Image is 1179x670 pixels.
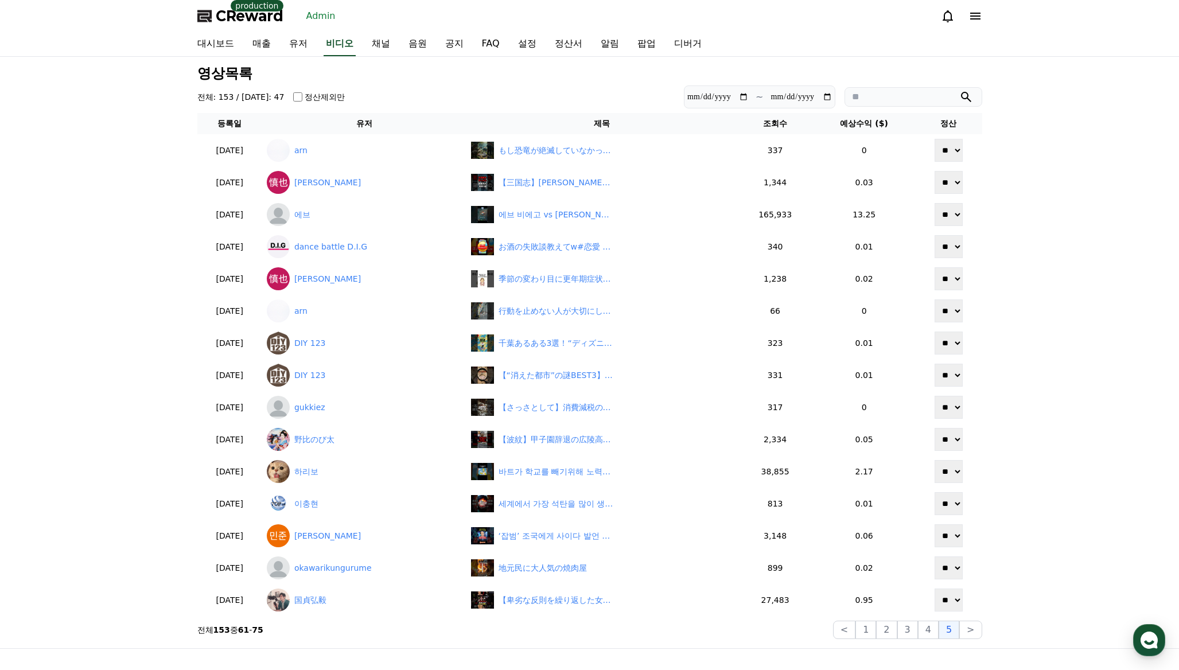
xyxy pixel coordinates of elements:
img: DIY 123 [267,332,290,355]
div: 세계에서 가장 석탄을 많이 생산하는 나라 TOP10 [499,498,613,510]
td: 813 [737,488,813,520]
div: 【さっさとして】消費減税の内容でもめている時間はあるんですか？ #shorts #news #消費税 #減税 #野党 #社会保障 [499,402,613,414]
a: 비디오 [324,32,356,56]
div: 바트가 학교를 빼기위해 노력한 방법 [499,466,613,478]
td: 0 [813,295,915,327]
td: [DATE] [197,552,262,584]
td: 2,334 [737,423,813,455]
a: 【波紋】甲子園辞退の広陵高校、誹謗中傷に法的措置を表明！ #shorts 【波紋】甲子園辞退の広陵高校、誹謗中傷に法的措置を表明！ #shorts [471,431,733,448]
td: 0 [813,391,915,423]
a: もし恐竜が絶滅していなかったらどうなるのか？ もし恐竜が絶滅していなかったらどうなるのか？ [471,142,733,159]
a: 【さっさとして】消費減税の内容でもめている時間はあるんですか？ #shorts #news #消費税 #減税 #野党 #社会保障 【さっさとして】消費減税の内容でもめている時間はあるんですか？ ... [471,399,733,416]
td: 27,483 [737,584,813,616]
a: 유저 [280,32,317,56]
a: 野比のび太 [267,428,462,451]
td: 0.01 [813,231,915,263]
td: [DATE] [197,520,262,552]
a: 이충현 [267,492,462,515]
img: 野比のび太 [267,428,290,451]
a: 行動を止めない人が大切にしていること 行動を止めない人が大切にしていること [471,302,733,320]
label: 정산제외만 [305,91,345,103]
div: 【三国志】司馬懿を苦しめた諸葛亮の奇策3選#三国志 #キングダム#司馬懿#shorts [499,177,613,189]
a: 알림 [592,32,628,56]
div: 【“消えた都市”の謎BEST3】 地図にない街は、本当に“なかった”のか？#雑学 #すごい #プチ知識 [499,369,613,381]
a: 공지 [436,32,473,56]
td: 66 [737,295,813,327]
a: 음원 [399,32,436,56]
img: gukkiez [267,396,290,419]
td: 0.01 [813,359,915,391]
td: 0.01 [813,327,915,359]
a: 千葉あるある3選！“ディズニー＝東京”は許さない⁉#ディズニーは千葉 #落花生 #市川船橋柏 #47都道府県 #ショート動画 #千葉県民の誇り 千葉あるある3選！“ディズニー＝東京”... [471,334,733,352]
div: 【卑劣な反則を繰り返した女が裁かれる瞬間】#格闘技#mma #総合格闘技 #shorts [499,594,613,606]
th: 등록일 [197,113,262,134]
a: 대시보드 [188,32,243,56]
a: 에브 [267,203,462,226]
td: 0.02 [813,552,915,584]
td: 323 [737,327,813,359]
a: 세계에서 가장 석탄을 많이 생산하는 나라 TOP10 세계에서 가장 석탄을 많이 생산하는 나라 TOP10 [471,495,733,512]
img: okawarikungurume [267,556,290,579]
th: 조회수 [737,113,813,134]
a: お酒の失敗談教えてw#恋愛 #lineスカッと #カップル #幸せ お酒の失敗談教えてw#恋愛 #lineスカッと #カップル #幸せ [471,238,733,255]
img: 地元民に大人気の焼肉屋 [471,559,494,576]
td: [DATE] [197,391,262,423]
button: 1 [855,621,876,639]
a: 채널 [363,32,399,56]
a: FAQ [473,32,509,56]
td: 2.17 [813,455,915,488]
strong: 153 [213,625,230,634]
td: [DATE] [197,359,262,391]
td: 337 [737,134,813,166]
a: arn [267,299,462,322]
td: 899 [737,552,813,584]
img: 行動を止めない人が大切にしていること [471,302,494,320]
div: 行動を止めない人が大切にしていること [499,305,613,317]
button: 5 [939,621,959,639]
img: arn [267,139,290,162]
img: 에브 [267,203,290,226]
button: 4 [918,621,939,639]
a: gukkiez [267,396,462,419]
td: 165,933 [737,198,813,231]
img: 세계에서 가장 석탄을 많이 생산하는 나라 TOP10 [471,495,494,512]
td: 0.06 [813,520,915,552]
div: お酒の失敗談教えてw#恋愛 #lineスカッと #カップル #幸せ [499,241,613,253]
img: 季節の変わり目に更年期症状を悪化させない習慣５選#健康 #健康雑学 #更年期#shorts [471,270,494,287]
h4: 전체: 153 / [DATE]: 47 [197,91,285,103]
img: 中山慎也 [267,171,290,194]
div: ‘잡범’ 조국에게 사이다 발언 날리는 전원책 [499,530,613,542]
a: 매출 [243,32,280,56]
img: お酒の失敗談教えてw#恋愛 #lineスカッと #カップル #幸せ [471,238,494,255]
img: 이충현 [267,492,290,515]
td: [DATE] [197,488,262,520]
a: 地元民に大人気の焼肉屋 地元民に大人気の焼肉屋 [471,559,733,576]
a: DIY 123 [267,364,462,387]
img: ‘잡범’ 조국에게 사이다 발언 날리는 전원책 [471,527,494,544]
a: 【卑劣な反則を繰り返した女が裁かれる瞬間】#格闘技#mma #総合格闘技 #shorts 【卑劣な反則を繰り返した女が裁かれる瞬間】#格闘技#mma #総合格闘技 #shorts [471,591,733,609]
td: [DATE] [197,584,262,616]
img: もし恐竜が絶滅していなかったらどうなるのか？ [471,142,494,159]
a: [PERSON_NAME] [267,267,462,290]
td: [DATE] [197,231,262,263]
td: 1,238 [737,263,813,295]
div: 【波紋】甲子園辞退の広陵高校、誹謗中傷に法的措置を表明！ #shorts [499,434,613,446]
th: 예상수익 ($) [813,113,915,134]
td: 331 [737,359,813,391]
a: 国貞弘毅 [267,589,462,611]
th: 제목 [466,113,737,134]
img: arn [267,299,290,322]
td: [DATE] [197,263,262,295]
td: 340 [737,231,813,263]
td: 0.95 [813,584,915,616]
a: 【“消えた都市”の謎BEST3】 地図にない街は、本当に“なかった”のか？#雑学 #すごい #プチ知識 【“消えた都市”の謎BEST3】 地図にない街は、本当に“なかった”のか？#雑学 #すごい... [471,367,733,384]
td: [DATE] [197,423,262,455]
img: 정민준 [267,524,290,547]
img: 中山慎也 [267,267,290,290]
img: 【“消えた都市”の謎BEST3】 地図にない街は、本当に“なかった”のか？#雑学 #すごい #プチ知識 [471,367,494,384]
button: 2 [876,621,897,639]
a: ‘잡범’ 조국에게 사이다 발언 날리는 전원책 ‘잡범’ 조국에게 사이다 발언 날리는 전원책 [471,527,733,544]
td: [DATE] [197,198,262,231]
img: dance battle D.I.G [267,235,290,258]
td: 1,344 [737,166,813,198]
